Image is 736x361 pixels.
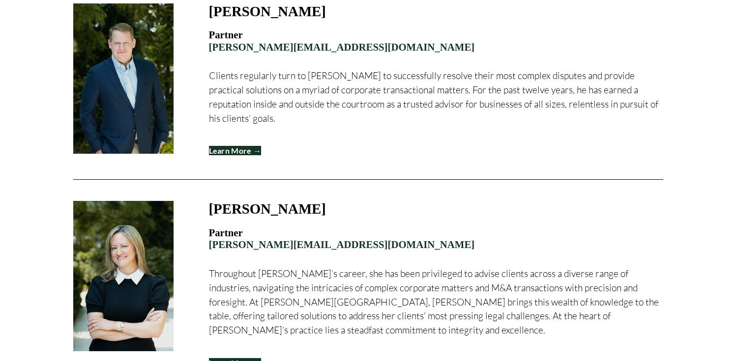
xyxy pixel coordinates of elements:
[209,146,262,155] a: Learn More →
[209,227,663,251] h4: Partner
[209,267,663,337] p: Throughout [PERSON_NAME]’s career, she has been privileged to advise clients across a diverse ran...
[209,29,663,53] h4: Partner
[209,239,475,250] a: [PERSON_NAME][EMAIL_ADDRESS][DOMAIN_NAME]
[209,41,475,53] a: [PERSON_NAME][EMAIL_ADDRESS][DOMAIN_NAME]
[209,69,663,125] p: Clients regularly turn to [PERSON_NAME] to successfully resolve their most complex disputes and p...
[209,201,326,217] h3: [PERSON_NAME]
[209,3,326,19] h3: [PERSON_NAME]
